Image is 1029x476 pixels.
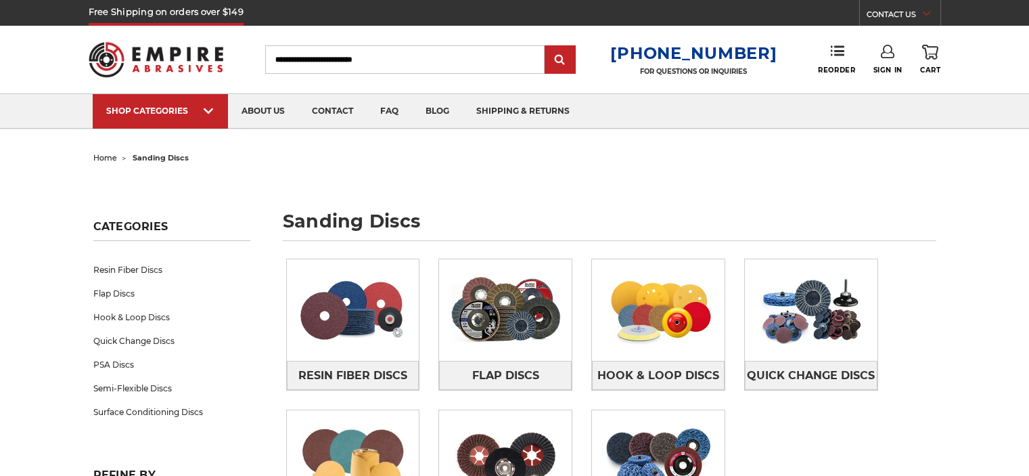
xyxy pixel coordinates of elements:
[745,263,877,357] img: Quick Change Discs
[93,329,250,353] a: Quick Change Discs
[93,153,117,163] a: home
[298,364,407,387] span: Resin Fiber Discs
[93,282,250,305] a: Flap Discs
[367,94,412,129] a: faq
[747,364,875,387] span: Quick Change Discs
[463,94,583,129] a: shipping & returns
[610,43,777,63] a: [PHONE_NUMBER]
[592,361,725,390] a: Hook & Loop Discs
[745,361,877,390] a: Quick Change Discs
[920,66,940,74] span: Cart
[439,263,572,357] img: Flap Discs
[287,361,419,390] a: Resin Fiber Discs
[818,45,855,74] a: Reorder
[93,258,250,282] a: Resin Fiber Discs
[597,364,719,387] span: Hook & Loop Discs
[89,33,224,86] img: Empire Abrasives
[228,94,298,129] a: about us
[283,212,936,241] h1: sanding discs
[287,263,419,357] img: Resin Fiber Discs
[298,94,367,129] a: contact
[93,376,250,400] a: Semi-Flexible Discs
[412,94,463,129] a: blog
[93,220,250,241] h5: Categories
[867,7,940,26] a: CONTACT US
[93,400,250,424] a: Surface Conditioning Discs
[106,106,214,116] div: SHOP CATEGORIES
[93,353,250,376] a: PSA Discs
[873,66,902,74] span: Sign In
[592,263,725,357] img: Hook & Loop Discs
[133,153,189,163] span: sanding discs
[472,364,539,387] span: Flap Discs
[93,305,250,329] a: Hook & Loop Discs
[818,66,855,74] span: Reorder
[547,47,574,74] input: Submit
[610,67,777,76] p: FOR QUESTIONS OR INQUIRIES
[920,45,940,74] a: Cart
[439,361,572,390] a: Flap Discs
